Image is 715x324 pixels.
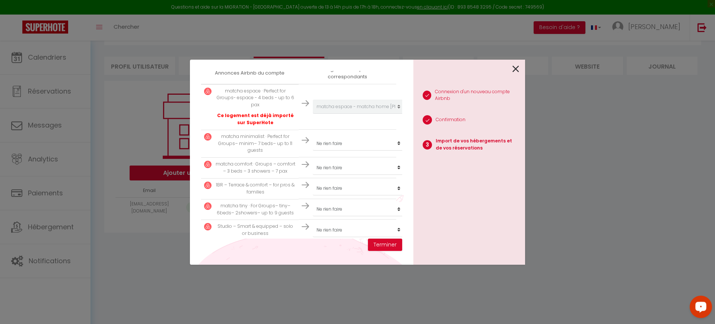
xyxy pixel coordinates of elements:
p: 1BR – Terrace & comfort – for pros & families [215,182,296,196]
p: matcha minimalist · Perfect for Groups– minim– 7 beds– up to 11 guests [215,133,296,154]
p: Ce logement est déjà importé sur SuperHote [215,112,296,126]
th: Annonces Airbnb du compte [201,63,299,84]
iframe: LiveChat chat widget [684,293,715,324]
p: Import de vos hébergements et de vos réservations [436,138,519,152]
p: matcha tiny · For Groups– tiny– 6beds– 2showers– up to 9 guests [215,202,296,217]
span: 3 [423,140,432,150]
p: matcha espace · Perfect for Groups- espace - 4 beds - up to 6 pax [215,88,296,109]
p: matcha comfort · Groups – comfort – 3 beds – 3 showers – 7 pax [215,161,296,175]
th: Hébergements SuperHote correspondants [299,63,396,84]
p: Confirmation [436,116,465,123]
button: Terminer [368,239,402,251]
p: Connexion d'un nouveau compte Airbnb [435,88,519,103]
p: Studio – Smart & equipped – solo or business [215,223,296,237]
